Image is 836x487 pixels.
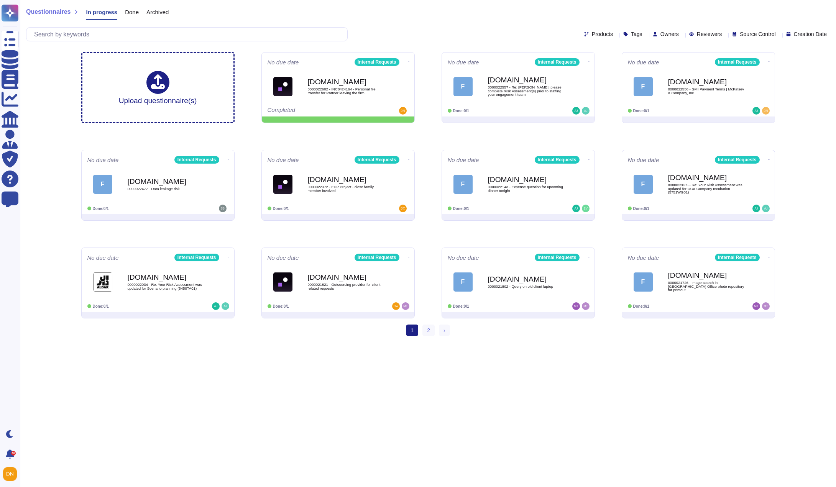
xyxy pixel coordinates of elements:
img: user [752,205,760,212]
div: F [93,175,112,194]
div: Internal Requests [174,254,219,261]
a: 2 [422,325,435,336]
img: user [222,302,229,310]
div: F [453,77,473,96]
span: Done: 0/1 [93,304,109,308]
span: Done [125,9,139,15]
span: Done: 0/1 [633,304,649,308]
div: 9+ [11,451,16,456]
span: Done: 0/1 [273,304,289,308]
span: 0000022372 - EDP Project - close family member involved [308,185,384,192]
span: Reviewers [697,31,722,37]
span: Done: 0/1 [453,304,469,308]
div: Internal Requests [355,156,399,164]
span: Products [592,31,613,37]
span: Tags [631,31,642,37]
img: user [399,205,407,212]
b: [DOMAIN_NAME] [308,78,384,85]
span: 0000021821 - Outsourcing provider for client related requests [308,283,384,290]
b: [DOMAIN_NAME] [488,76,565,84]
img: user [3,467,17,481]
img: user [582,107,590,115]
div: Completed [268,107,361,115]
b: [DOMAIN_NAME] [128,178,204,185]
div: F [634,175,653,194]
button: user [2,466,22,482]
input: Search by keywords [30,28,347,41]
span: Archived [146,9,169,15]
img: user [212,302,220,310]
img: Logo [273,77,292,96]
img: user [582,205,590,212]
span: No due date [87,157,119,163]
b: [DOMAIN_NAME] [308,176,384,183]
span: 0000021802 - Query on old client laptop [488,285,565,289]
span: › [443,327,445,333]
span: 0000022477 - Data leakage risk [128,187,204,191]
span: No due date [448,59,479,65]
span: Done: 0/1 [93,207,109,211]
b: [DOMAIN_NAME] [308,274,384,281]
img: Logo [273,175,292,194]
span: 0000022557 - Re: [PERSON_NAME], please complete Risk Assessment(s) prior to staffing your engagem... [488,85,565,97]
b: [DOMAIN_NAME] [668,272,745,279]
span: 0000022143 - Expense question for upcoming dinner tonight [488,185,565,192]
span: No due date [628,59,659,65]
img: user [572,205,580,212]
span: No due date [268,157,299,163]
span: Creation Date [794,31,827,37]
img: Logo [273,272,292,292]
span: No due date [628,255,659,261]
div: F [634,77,653,96]
img: user [582,302,590,310]
img: user [572,302,580,310]
span: Source Control [740,31,775,37]
span: Questionnaires [26,9,71,15]
span: 0000022034 - Re: Your Risk Assessment was updated for Scenario planning (5450TA01) [128,283,204,290]
img: user [219,205,227,212]
img: user [752,107,760,115]
b: [DOMAIN_NAME] [488,275,565,283]
span: No due date [87,255,119,261]
span: No due date [628,157,659,163]
span: No due date [268,59,299,65]
span: Done: 0/1 [273,207,289,211]
span: 0000022602 - INC8424164 - Personal file transfer for Partner leaving the firm [308,87,384,95]
span: 0000022035 - Re: Your Risk Assessment was updated for UCX Company Incubation (5751WG01) [668,183,745,194]
div: Internal Requests [355,58,399,66]
div: Internal Requests [535,254,580,261]
b: [DOMAIN_NAME] [128,274,204,281]
img: user [762,107,770,115]
div: Upload questionnaire(s) [119,71,197,104]
span: 0000021726 - image search in [GEOGRAPHIC_DATA] Office photo repository for printout [668,281,745,292]
span: No due date [448,157,479,163]
div: Internal Requests [535,58,580,66]
div: Internal Requests [715,254,760,261]
b: [DOMAIN_NAME] [668,174,745,181]
div: F [453,175,473,194]
div: Internal Requests [715,58,760,66]
b: [DOMAIN_NAME] [668,78,745,85]
img: user [402,302,409,310]
div: Internal Requests [535,156,580,164]
div: Internal Requests [355,254,399,261]
span: 0000022556 - GMI Payment Terms | McKinsey & Company, Inc. [668,87,745,95]
div: Internal Requests [174,156,219,164]
img: user [399,107,407,115]
span: Done: 0/1 [453,109,469,113]
span: Owners [660,31,679,37]
span: In progress [86,9,117,15]
img: user [762,205,770,212]
img: user [752,302,760,310]
div: F [634,272,653,292]
img: user [392,302,400,310]
b: [DOMAIN_NAME] [488,176,565,183]
span: 1 [406,325,418,336]
span: No due date [268,255,299,261]
span: Done: 0/1 [633,207,649,211]
span: Done: 0/1 [453,207,469,211]
div: Internal Requests [715,156,760,164]
span: Done: 0/1 [633,109,649,113]
div: F [453,272,473,292]
span: No due date [448,255,479,261]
